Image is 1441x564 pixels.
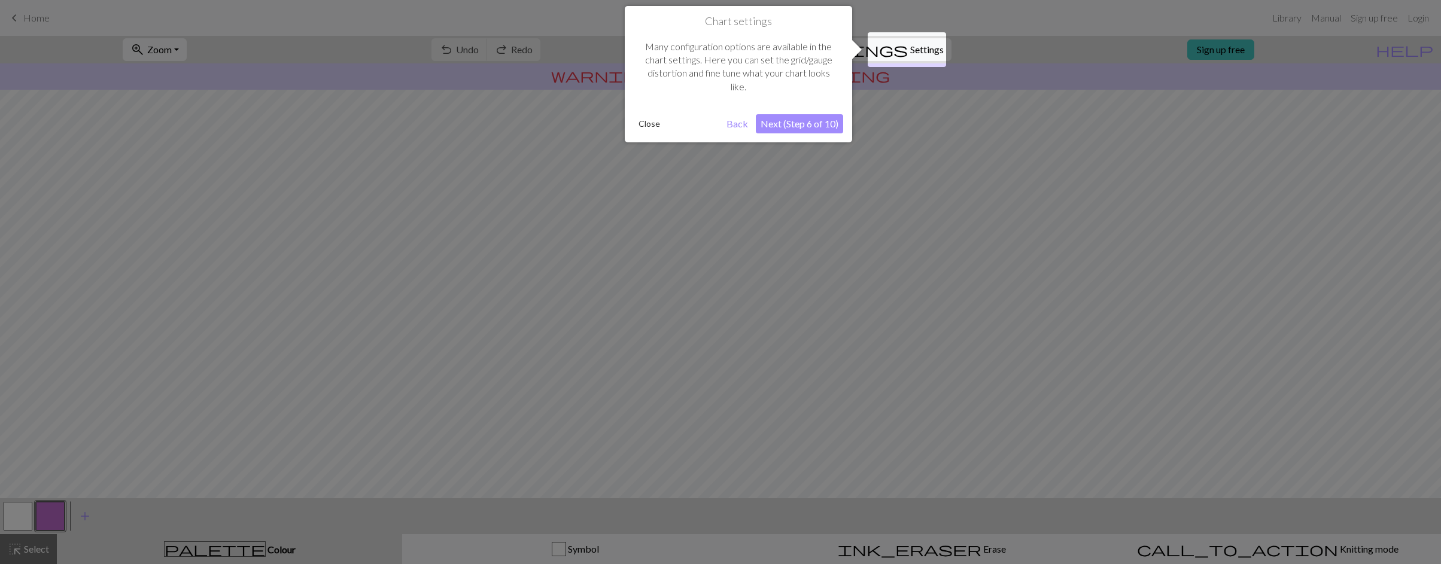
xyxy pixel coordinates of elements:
button: Back [722,114,753,133]
div: Many configuration options are available in the chart settings. Here you can set the grid/gauge d... [634,28,843,106]
button: Close [634,115,665,133]
div: Chart settings [625,6,852,142]
button: Next (Step 6 of 10) [756,114,843,133]
h1: Chart settings [634,15,843,28]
